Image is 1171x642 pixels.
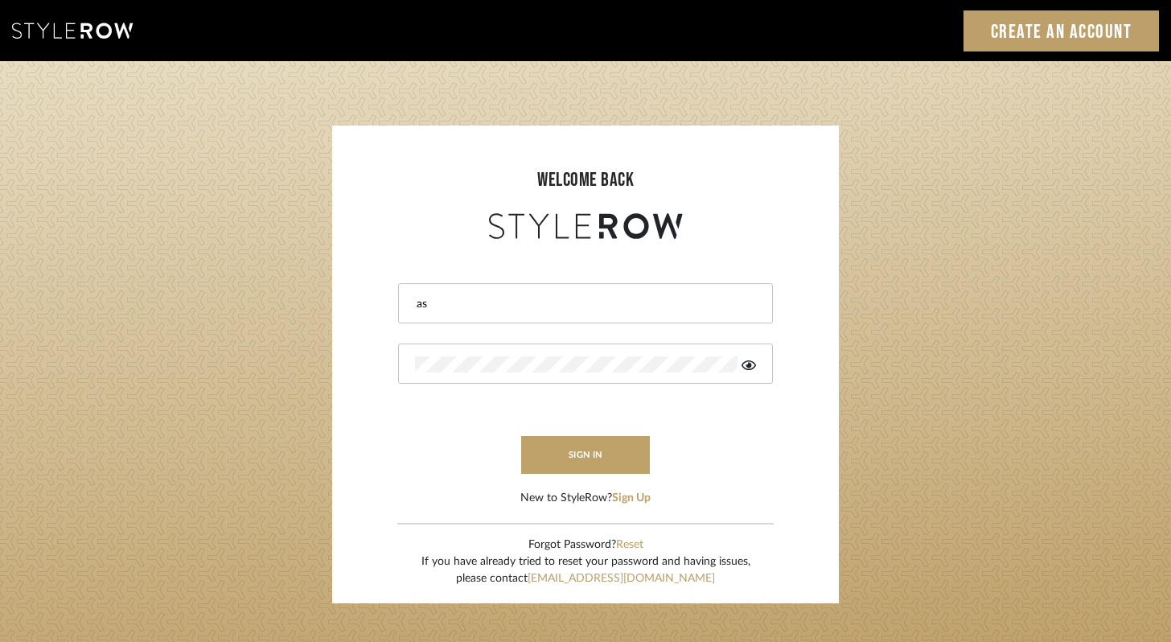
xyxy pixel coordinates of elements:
button: sign in [521,436,650,474]
button: Reset [616,537,643,554]
div: welcome back [348,166,823,195]
div: New to StyleRow? [520,490,651,507]
input: Email Address [415,296,752,312]
div: Forgot Password? [421,537,750,554]
div: If you have already tried to reset your password and having issues, please contact [421,554,750,587]
a: Create an Account [964,10,1160,51]
button: Sign Up [612,490,651,507]
a: [EMAIL_ADDRESS][DOMAIN_NAME] [528,573,715,584]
